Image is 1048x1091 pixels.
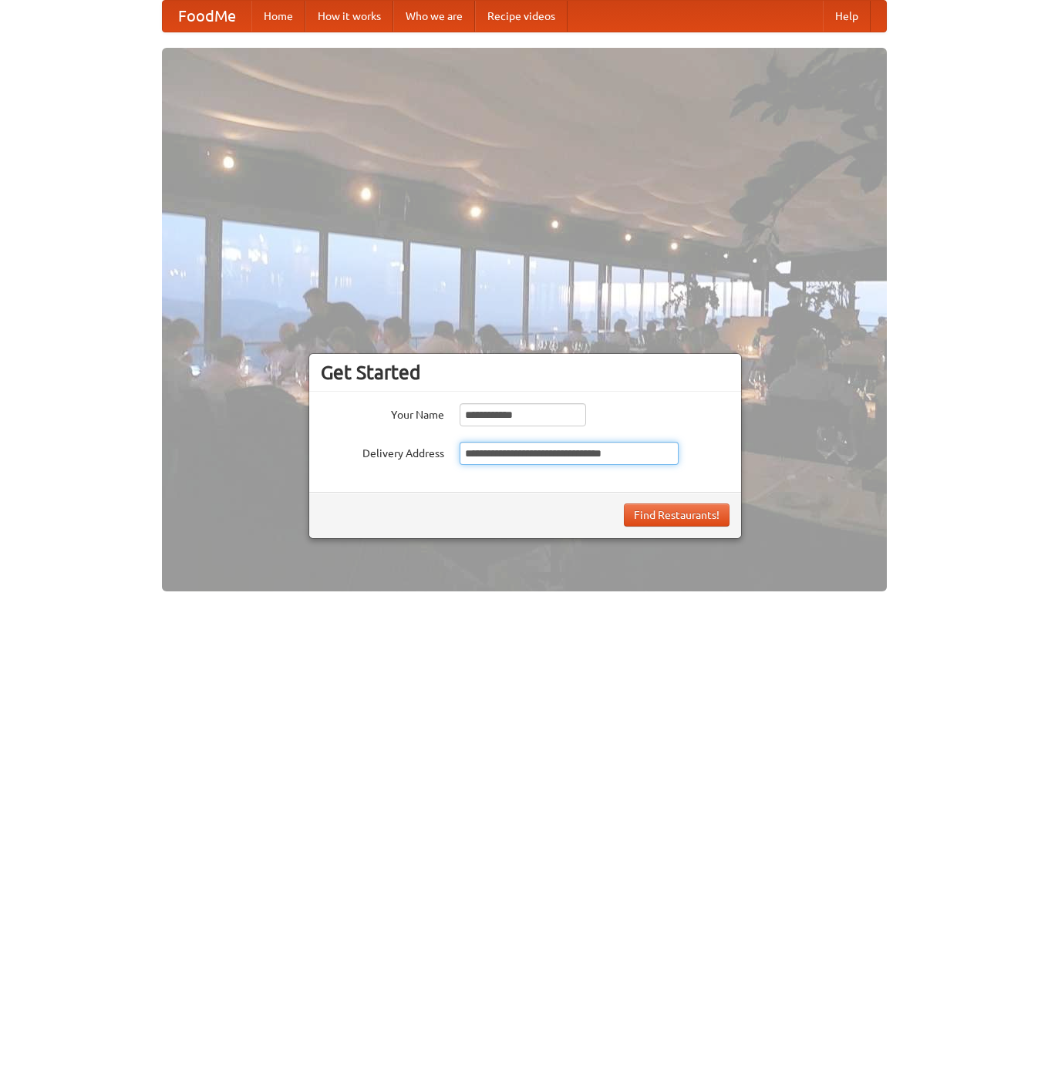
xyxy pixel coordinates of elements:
a: FoodMe [163,1,251,32]
a: Who we are [393,1,475,32]
a: How it works [305,1,393,32]
label: Delivery Address [321,442,444,461]
a: Recipe videos [475,1,568,32]
label: Your Name [321,403,444,423]
button: Find Restaurants! [624,503,730,527]
a: Home [251,1,305,32]
a: Help [823,1,871,32]
h3: Get Started [321,361,730,384]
